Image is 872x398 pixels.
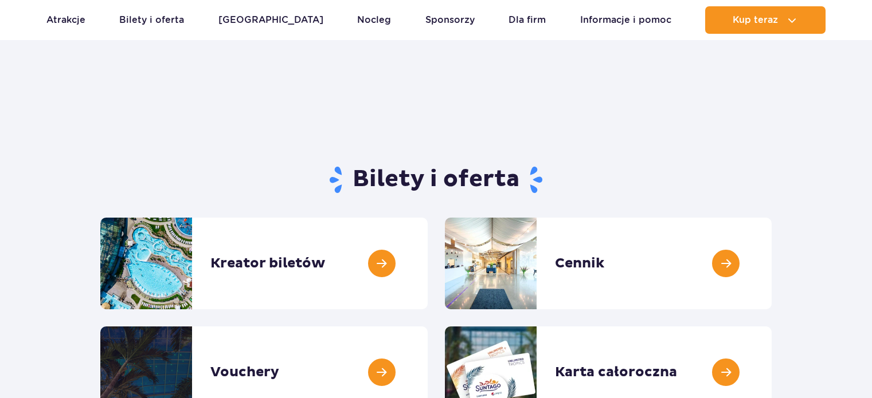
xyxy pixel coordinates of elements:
[46,6,85,34] a: Atrakcje
[218,6,323,34] a: [GEOGRAPHIC_DATA]
[425,6,475,34] a: Sponsorzy
[357,6,391,34] a: Nocleg
[580,6,671,34] a: Informacje i pomoc
[119,6,184,34] a: Bilety i oferta
[733,15,778,25] span: Kup teraz
[509,6,546,34] a: Dla firm
[100,165,772,195] h1: Bilety i oferta
[705,6,826,34] button: Kup teraz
